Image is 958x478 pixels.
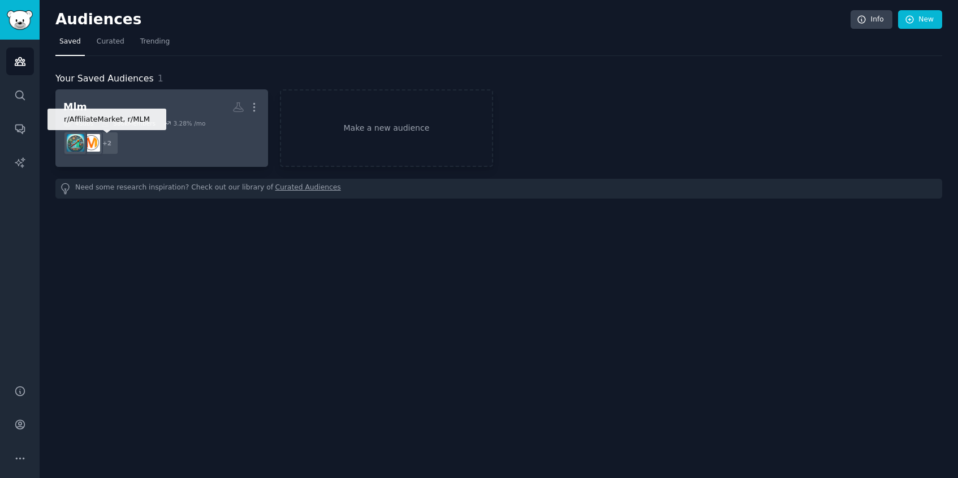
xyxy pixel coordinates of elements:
img: GummySearch logo [7,10,33,30]
div: Mlm [63,100,87,114]
h2: Audiences [55,11,851,29]
a: Mlm4Subs586kMembers3.28% /mor/AffiliateMarket, r/MLM+2DigitalMarketingAffiliatemarketing [55,89,268,167]
span: Your Saved Audiences [55,72,154,86]
span: Curated [97,37,124,47]
div: Need some research inspiration? Check out our library of [55,179,942,199]
a: Curated [93,33,128,56]
div: 3.28 % /mo [173,119,205,127]
a: Curated Audiences [275,183,341,195]
a: Info [851,10,892,29]
span: 1 [158,73,163,84]
a: Make a new audience [280,89,493,167]
img: Affiliatemarketing [67,134,84,152]
a: New [898,10,942,29]
img: DigitalMarketing [83,134,100,152]
a: Trending [136,33,174,56]
div: 4 Sub s [63,119,93,127]
a: Saved [55,33,85,56]
div: + 2 [95,131,119,155]
span: Trending [140,37,170,47]
span: Saved [59,37,81,47]
div: 586k Members [101,119,156,127]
